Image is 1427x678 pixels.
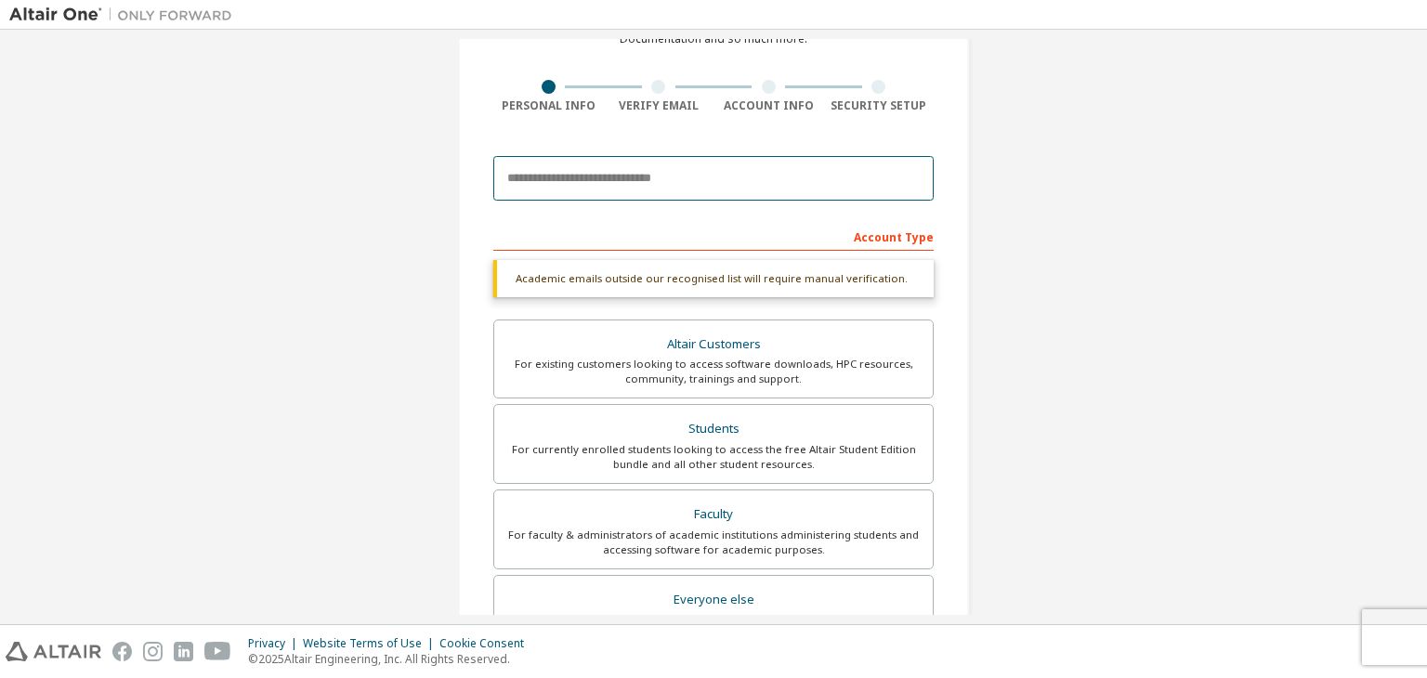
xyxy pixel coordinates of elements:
div: Academic emails outside our recognised list will require manual verification. [493,260,934,297]
div: Everyone else [505,587,922,613]
div: For currently enrolled students looking to access the free Altair Student Edition bundle and all ... [505,442,922,472]
div: Verify Email [604,98,714,113]
div: Account Info [713,98,824,113]
div: Security Setup [824,98,935,113]
img: linkedin.svg [174,642,193,661]
div: Website Terms of Use [303,636,439,651]
div: For existing customers looking to access software downloads, HPC resources, community, trainings ... [505,357,922,386]
img: youtube.svg [204,642,231,661]
img: instagram.svg [143,642,163,661]
div: Cookie Consent [439,636,535,651]
div: For individuals, businesses and everyone else looking to try Altair software and explore our prod... [505,613,922,643]
div: For faculty & administrators of academic institutions administering students and accessing softwa... [505,528,922,557]
img: Altair One [9,6,242,24]
div: Students [505,416,922,442]
div: Account Type [493,221,934,251]
div: Privacy [248,636,303,651]
img: facebook.svg [112,642,132,661]
p: © 2025 Altair Engineering, Inc. All Rights Reserved. [248,651,535,667]
img: altair_logo.svg [6,642,101,661]
div: Personal Info [493,98,604,113]
div: Faculty [505,502,922,528]
div: Altair Customers [505,332,922,358]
